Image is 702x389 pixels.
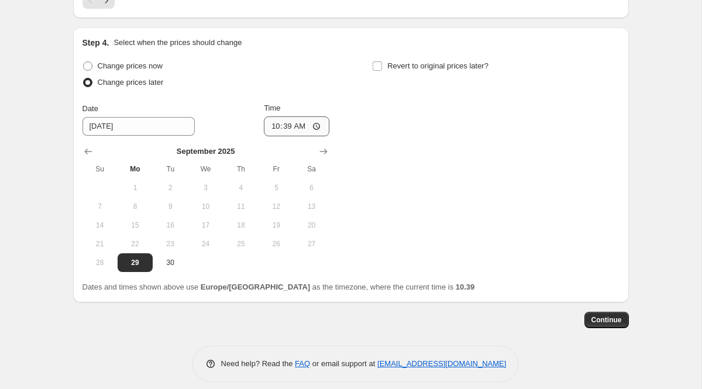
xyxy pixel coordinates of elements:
[87,221,113,230] span: 14
[122,258,148,267] span: 29
[223,197,259,216] button: Thursday September 11 2025
[82,117,195,136] input: 9/29/2025
[153,160,188,178] th: Tuesday
[157,164,183,174] span: Tu
[294,235,329,253] button: Saturday September 27 2025
[153,197,188,216] button: Tuesday September 9 2025
[228,183,254,192] span: 4
[228,239,254,249] span: 25
[192,183,218,192] span: 3
[157,239,183,249] span: 23
[153,253,188,272] button: Tuesday September 30 2025
[223,178,259,197] button: Thursday September 4 2025
[201,283,310,291] b: Europe/[GEOGRAPHIC_DATA]
[259,160,294,178] th: Friday
[263,202,289,211] span: 12
[188,178,223,197] button: Wednesday September 3 2025
[98,61,163,70] span: Change prices now
[153,178,188,197] button: Tuesday September 2 2025
[584,312,629,328] button: Continue
[298,221,324,230] span: 20
[157,221,183,230] span: 16
[377,359,506,368] a: [EMAIL_ADDRESS][DOMAIN_NAME]
[591,315,622,325] span: Continue
[188,197,223,216] button: Wednesday September 10 2025
[298,164,324,174] span: Sa
[315,143,332,160] button: Show next month, October 2025
[82,253,118,272] button: Sunday September 28 2025
[259,235,294,253] button: Friday September 26 2025
[228,221,254,230] span: 18
[122,183,148,192] span: 1
[263,183,289,192] span: 5
[122,239,148,249] span: 22
[87,258,113,267] span: 28
[87,239,113,249] span: 21
[153,235,188,253] button: Tuesday September 23 2025
[259,216,294,235] button: Friday September 19 2025
[118,197,153,216] button: Monday September 8 2025
[82,160,118,178] th: Sunday
[294,178,329,197] button: Saturday September 6 2025
[153,216,188,235] button: Tuesday September 16 2025
[223,216,259,235] button: Thursday September 18 2025
[263,164,289,174] span: Fr
[188,216,223,235] button: Wednesday September 17 2025
[298,202,324,211] span: 13
[295,359,310,368] a: FAQ
[294,216,329,235] button: Saturday September 20 2025
[263,239,289,249] span: 26
[192,221,218,230] span: 17
[192,164,218,174] span: We
[87,202,113,211] span: 7
[118,160,153,178] th: Monday
[82,104,98,113] span: Date
[223,235,259,253] button: Thursday September 25 2025
[118,178,153,197] button: Monday September 1 2025
[113,37,242,49] p: Select when the prices should change
[264,104,280,112] span: Time
[122,221,148,230] span: 15
[294,197,329,216] button: Saturday September 13 2025
[118,216,153,235] button: Monday September 15 2025
[298,183,324,192] span: 6
[122,164,148,174] span: Mo
[118,253,153,272] button: Today Monday September 29 2025
[82,283,475,291] span: Dates and times shown above use as the timezone, where the current time is
[294,160,329,178] th: Saturday
[157,202,183,211] span: 9
[157,183,183,192] span: 2
[87,164,113,174] span: Su
[192,239,218,249] span: 24
[188,160,223,178] th: Wednesday
[228,164,254,174] span: Th
[259,178,294,197] button: Friday September 5 2025
[387,61,488,70] span: Revert to original prices later?
[264,116,329,136] input: 12:00
[82,235,118,253] button: Sunday September 21 2025
[82,37,109,49] h2: Step 4.
[221,359,295,368] span: Need help? Read the
[98,78,164,87] span: Change prices later
[82,216,118,235] button: Sunday September 14 2025
[228,202,254,211] span: 11
[122,202,148,211] span: 8
[80,143,97,160] button: Show previous month, August 2025
[223,160,259,178] th: Thursday
[192,202,218,211] span: 10
[118,235,153,253] button: Monday September 22 2025
[259,197,294,216] button: Friday September 12 2025
[298,239,324,249] span: 27
[157,258,183,267] span: 30
[82,197,118,216] button: Sunday September 7 2025
[456,283,475,291] b: 10.39
[188,235,223,253] button: Wednesday September 24 2025
[263,221,289,230] span: 19
[310,359,377,368] span: or email support at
